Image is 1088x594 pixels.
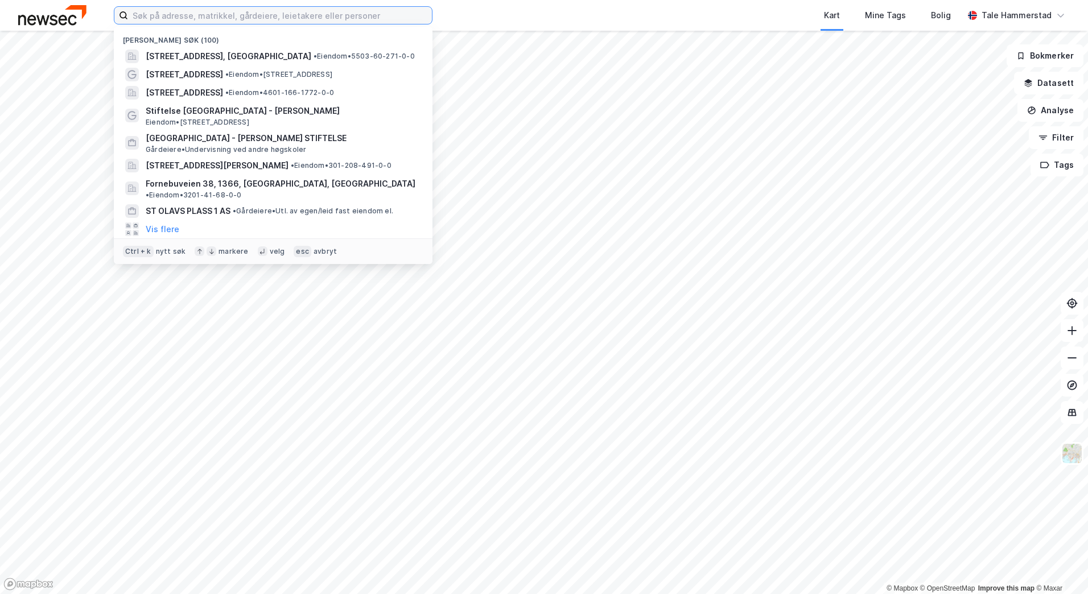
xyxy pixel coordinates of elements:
div: Kontrollprogram for chat [1031,539,1088,594]
button: Vis flere [146,222,179,236]
span: ST OLAVS PLASS 1 AS [146,204,230,218]
div: Mine Tags [865,9,906,22]
span: Fornebuveien 38, 1366, [GEOGRAPHIC_DATA], [GEOGRAPHIC_DATA] [146,177,415,191]
button: Analyse [1017,99,1083,122]
span: Eiendom • 3201-41-68-0-0 [146,191,242,200]
span: Eiendom • [STREET_ADDRESS] [225,70,332,79]
span: [STREET_ADDRESS] [146,68,223,81]
span: [STREET_ADDRESS], [GEOGRAPHIC_DATA] [146,49,311,63]
span: Gårdeiere • Undervisning ved andre høgskoler [146,145,306,154]
span: Eiendom • 5503-60-271-0-0 [314,52,415,61]
div: Tale Hammerstad [982,9,1052,22]
span: Stiftelse [GEOGRAPHIC_DATA] - [PERSON_NAME] [146,104,419,118]
span: • [146,191,149,199]
input: Søk på adresse, matrikkel, gårdeiere, leietakere eller personer [128,7,432,24]
div: Kart [824,9,840,22]
span: • [225,88,229,97]
span: [GEOGRAPHIC_DATA] - [PERSON_NAME] STIFTELSE [146,131,419,145]
span: Gårdeiere • Utl. av egen/leid fast eiendom el. [233,207,393,216]
span: • [314,52,317,60]
button: Tags [1031,154,1083,176]
button: Bokmerker [1007,44,1083,67]
div: markere [219,247,248,256]
a: Mapbox homepage [3,577,53,591]
div: esc [294,246,311,257]
div: velg [270,247,285,256]
iframe: Chat Widget [1031,539,1088,594]
div: Bolig [931,9,951,22]
span: • [291,161,294,170]
div: nytt søk [156,247,186,256]
button: Filter [1029,126,1083,149]
div: [PERSON_NAME] søk (100) [114,27,432,47]
span: [STREET_ADDRESS][PERSON_NAME] [146,159,289,172]
a: Improve this map [978,584,1035,592]
span: • [225,70,229,79]
span: [STREET_ADDRESS] [146,86,223,100]
span: Eiendom • 4601-166-1772-0-0 [225,88,334,97]
img: newsec-logo.f6e21ccffca1b3a03d2d.png [18,5,86,25]
div: avbryt [314,247,337,256]
span: • [233,207,236,215]
img: Z [1061,443,1083,464]
span: Eiendom • [STREET_ADDRESS] [146,118,249,127]
div: Ctrl + k [123,246,154,257]
a: Mapbox [887,584,918,592]
button: Datasett [1014,72,1083,94]
span: Eiendom • 301-208-491-0-0 [291,161,391,170]
a: OpenStreetMap [920,584,975,592]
